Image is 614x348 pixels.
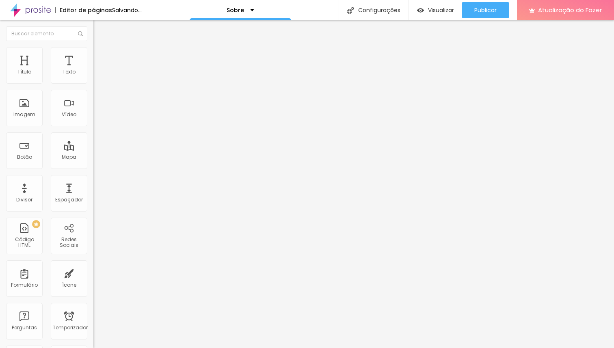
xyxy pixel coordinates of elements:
button: Publicar [462,2,509,18]
font: Imagem [13,111,35,118]
div: Salvando... [112,7,142,13]
font: Temporizador [53,324,88,331]
font: Botão [17,153,32,160]
font: Redes Sociais [60,236,78,249]
font: Mapa [62,153,76,160]
font: Perguntas [12,324,37,331]
font: Formulário [11,281,38,288]
input: Buscar elemento [6,26,87,41]
font: Editor de páginas [60,6,112,14]
img: Ícone [347,7,354,14]
font: Ícone [62,281,76,288]
font: Atualização do Fazer [538,6,602,14]
img: Ícone [78,31,83,36]
font: Espaçador [55,196,83,203]
font: Configurações [358,6,400,14]
iframe: Editor [93,20,614,348]
font: Código HTML [15,236,34,249]
font: Publicar [474,6,497,14]
font: Título [17,68,31,75]
font: Vídeo [62,111,76,118]
font: Texto [63,68,76,75]
img: view-1.svg [417,7,424,14]
font: Divisor [16,196,32,203]
button: Visualizar [409,2,462,18]
font: Visualizar [428,6,454,14]
font: Sobre [227,6,244,14]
